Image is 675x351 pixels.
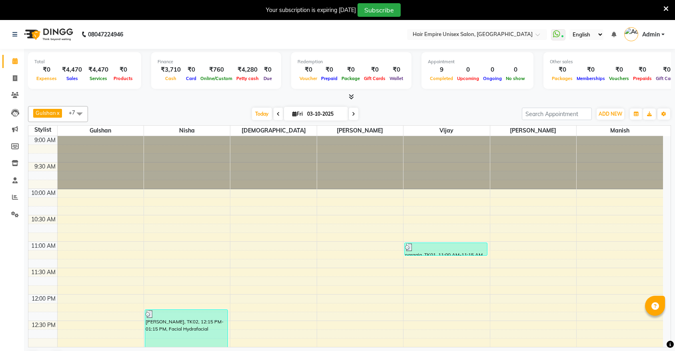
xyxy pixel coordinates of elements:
[362,65,387,74] div: ₹0
[575,76,607,81] span: Memberships
[428,65,455,74] div: 9
[607,76,631,81] span: Vouchers
[261,65,275,74] div: ₹0
[85,65,112,74] div: ₹4,470
[455,76,481,81] span: Upcoming
[163,76,178,81] span: Cash
[34,76,59,81] span: Expenses
[522,108,592,120] input: Search Appointment
[20,23,75,46] img: logo
[262,76,274,81] span: Due
[30,321,57,329] div: 12:30 PM
[550,76,575,81] span: Packages
[30,242,57,250] div: 11:00 AM
[112,65,135,74] div: ₹0
[198,65,234,74] div: ₹760
[298,58,405,65] div: Redemption
[428,76,455,81] span: Completed
[575,65,607,74] div: ₹0
[234,76,261,81] span: Petty cash
[158,58,275,65] div: Finance
[234,65,261,74] div: ₹4,280
[112,76,135,81] span: Products
[58,126,144,136] span: Gulshan
[550,65,575,74] div: ₹0
[198,76,234,81] span: Online/Custom
[144,126,230,136] span: Nisha
[362,76,387,81] span: Gift Cards
[298,76,319,81] span: Voucher
[33,162,57,171] div: 9:30 AM
[266,6,356,14] div: Your subscription is expiring [DATE]
[319,76,339,81] span: Prepaid
[298,65,319,74] div: ₹0
[30,268,57,277] div: 11:30 AM
[34,65,59,74] div: ₹0
[36,110,56,116] span: Gulshan
[455,65,481,74] div: 0
[481,76,504,81] span: Ongoing
[357,3,401,17] button: Subscribe
[28,126,57,134] div: Stylist
[30,295,57,303] div: 12:00 PM
[597,108,624,120] button: ADD NEW
[184,76,198,81] span: Card
[599,111,622,117] span: ADD NEW
[88,76,109,81] span: Services
[305,108,345,120] input: 2025-10-03
[339,65,362,74] div: ₹0
[30,215,57,224] div: 10:30 AM
[607,65,631,74] div: ₹0
[387,76,405,81] span: Wallet
[59,65,85,74] div: ₹4,470
[642,30,660,39] span: Admin
[33,136,57,144] div: 9:00 AM
[631,65,654,74] div: ₹0
[252,108,272,120] span: Today
[30,189,57,197] div: 10:00 AM
[405,243,487,255] div: paragia, TK01, 11:00 AM-11:15 AM, Wash & Dryer
[88,23,123,46] b: 08047224946
[504,76,527,81] span: No show
[504,65,527,74] div: 0
[34,58,135,65] div: Total
[184,65,198,74] div: ₹0
[158,65,184,74] div: ₹3,710
[577,126,663,136] span: Manish
[339,76,362,81] span: Package
[319,65,339,74] div: ₹0
[641,319,667,343] iframe: chat widget
[387,65,405,74] div: ₹0
[290,111,305,117] span: Fri
[428,58,527,65] div: Appointment
[403,126,489,136] span: vijay
[481,65,504,74] div: 0
[230,126,316,136] span: [DEMOGRAPHIC_DATA]
[317,126,403,136] span: [PERSON_NAME]
[624,27,638,41] img: Admin
[631,76,654,81] span: Prepaids
[56,110,60,116] a: x
[64,76,80,81] span: Sales
[69,109,81,116] span: +7
[490,126,576,136] span: [PERSON_NAME]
